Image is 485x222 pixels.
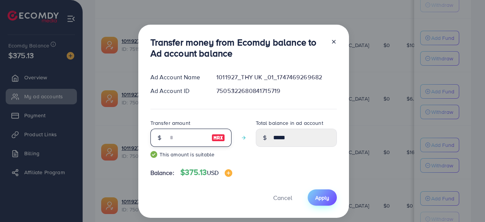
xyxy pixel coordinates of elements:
iframe: Chat [453,188,479,216]
div: 1011927_THY UK _01_1747469269682 [210,73,343,82]
span: USD [207,168,219,177]
button: Cancel [264,189,302,206]
small: This amount is suitable [150,151,232,158]
label: Transfer amount [150,119,190,127]
h3: Transfer money from Ecomdy balance to Ad account balance [150,37,325,59]
h4: $375.13 [180,168,233,177]
button: Apply [308,189,337,206]
div: Ad Account Name [144,73,211,82]
label: Total balance in ad account [256,119,323,127]
span: Apply [315,194,329,202]
div: Ad Account ID [144,87,211,95]
img: image [225,169,232,177]
span: Balance: [150,168,174,177]
img: guide [150,151,157,158]
div: 7505322680841715719 [210,87,343,95]
img: image [211,133,225,142]
span: Cancel [273,194,292,202]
